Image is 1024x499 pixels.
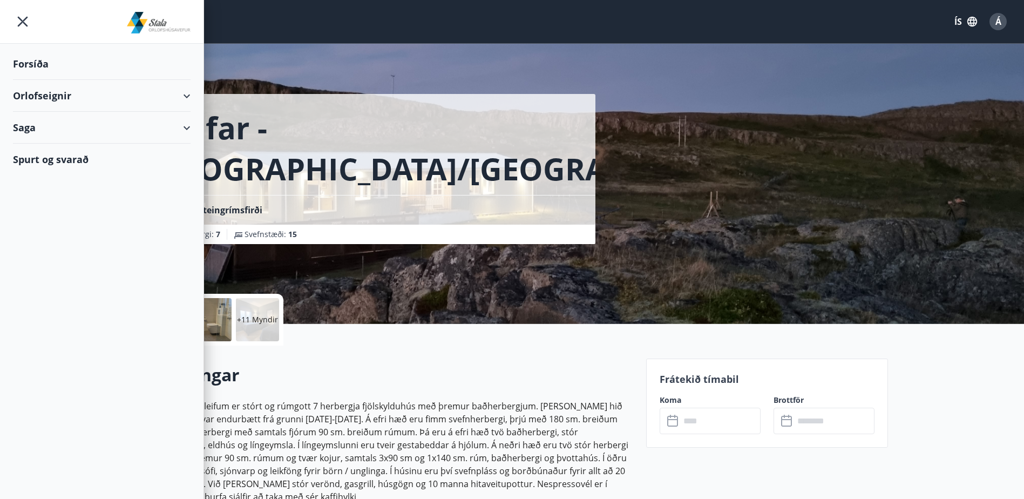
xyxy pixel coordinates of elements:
[985,9,1011,35] button: Á
[13,112,191,144] div: Saga
[127,12,191,33] img: union_logo
[948,12,983,31] button: ÍS
[288,229,297,239] span: 15
[995,16,1001,28] span: Á
[13,80,191,112] div: Orlofseignir
[216,229,220,239] span: 7
[660,372,874,386] p: Frátekið tímabil
[13,48,191,80] div: Forsíða
[774,395,874,406] label: Brottför
[245,229,297,240] span: Svefnstæði :
[137,363,633,387] h2: Upplýsingar
[13,12,32,31] button: menu
[237,314,278,325] p: +11 Myndir
[162,204,262,216] span: Kleifar í Steingrímsfirði
[13,144,191,175] div: Spurt og svarað
[660,395,761,406] label: Koma
[150,107,777,189] h1: Kleifar - [GEOGRAPHIC_DATA]/[GEOGRAPHIC_DATA]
